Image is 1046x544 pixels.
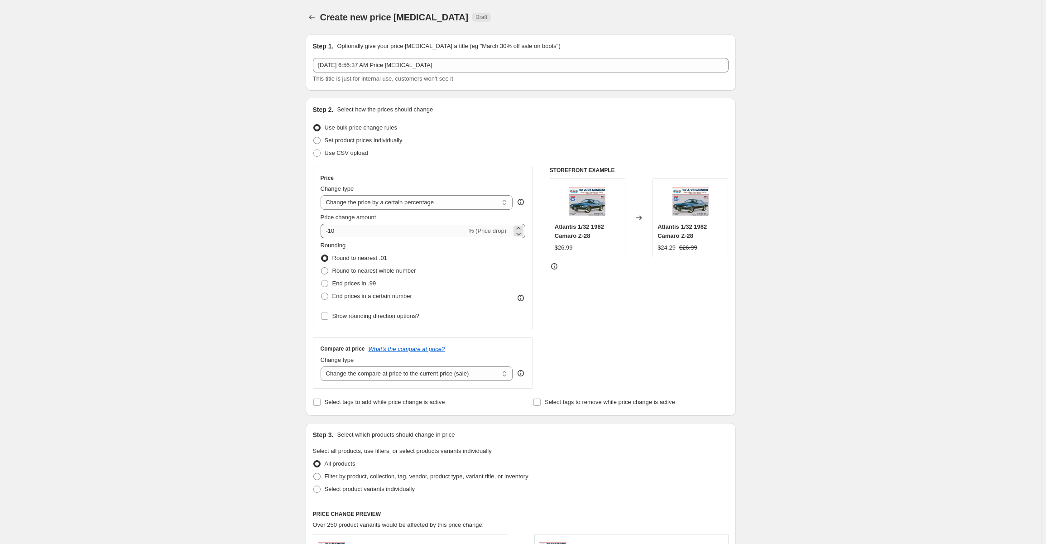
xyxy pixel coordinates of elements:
[313,42,334,51] h2: Step 1.
[475,14,487,21] span: Draft
[320,12,469,22] span: Create new price [MEDICAL_DATA]
[469,227,506,234] span: % (Price drop)
[337,42,560,51] p: Optionally give your price [MEDICAL_DATA] a title (eg "March 30% off sale on boots")
[545,399,675,405] span: Select tags to remove while price change is active
[313,75,453,82] span: This title is just for internal use, customers won't see it
[550,167,729,174] h6: STOREFRONT EXAMPLE
[672,183,709,220] img: atlantis-132-1982-camaro-z-28-984849_80x.jpg
[321,174,334,182] h3: Price
[516,197,525,207] div: help
[325,149,368,156] span: Use CSV upload
[313,58,729,72] input: 30% off holiday sale
[313,521,484,528] span: Over 250 product variants would be affected by this price change:
[325,473,528,480] span: Filter by product, collection, tag, vendor, product type, variant title, or inventory
[679,243,697,252] strike: $26.99
[332,293,412,299] span: End prices in a certain number
[657,223,707,239] span: Atlantis 1/32 1982 Camaro Z-28
[306,11,318,24] button: Price change jobs
[332,267,416,274] span: Round to nearest whole number
[657,243,676,252] div: $24.29
[325,399,445,405] span: Select tags to add while price change is active
[332,313,419,319] span: Show rounding direction options?
[321,356,354,363] span: Change type
[313,105,334,114] h2: Step 2.
[325,486,415,492] span: Select product variants individually
[337,430,455,439] p: Select which products should change in price
[369,346,445,352] button: What's the compare at price?
[321,224,467,238] input: -15
[555,243,573,252] div: $26.99
[321,345,365,352] h3: Compare at price
[321,185,354,192] span: Change type
[313,510,729,518] h6: PRICE CHANGE PREVIEW
[325,137,403,144] span: Set product prices individually
[332,255,387,261] span: Round to nearest .01
[321,214,376,221] span: Price change amount
[321,242,346,249] span: Rounding
[555,223,604,239] span: Atlantis 1/32 1982 Camaro Z-28
[516,369,525,378] div: help
[325,460,355,467] span: All products
[337,105,433,114] p: Select how the prices should change
[313,430,334,439] h2: Step 3.
[332,280,376,287] span: End prices in .99
[325,124,397,131] span: Use bulk price change rules
[569,183,605,220] img: atlantis-132-1982-camaro-z-28-984849_80x.jpg
[313,448,492,454] span: Select all products, use filters, or select products variants individually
